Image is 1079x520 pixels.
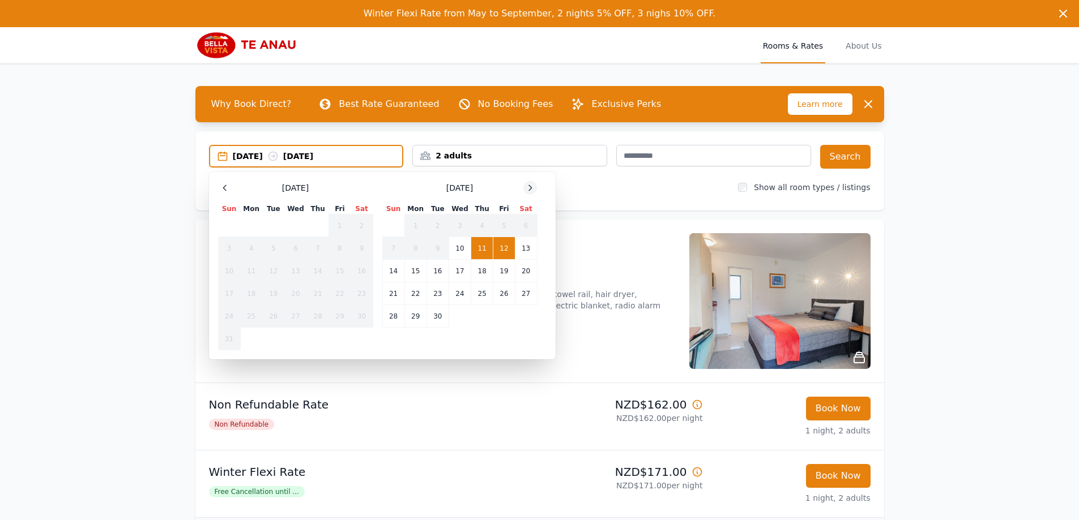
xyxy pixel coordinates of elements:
[307,237,329,260] td: 7
[284,260,306,282] td: 13
[382,260,404,282] td: 14
[404,237,427,260] td: 8
[427,214,449,237] td: 2
[284,237,306,260] td: 6
[262,260,284,282] td: 12
[820,145,871,169] button: Search
[449,214,471,237] td: 3
[404,282,427,305] td: 22
[307,204,329,214] th: Thu
[806,397,871,420] button: Book Now
[240,260,262,282] td: 11
[307,282,329,305] td: 21
[209,419,275,430] span: Non Refundable
[478,97,553,111] p: No Booking Fees
[329,305,351,328] td: 29
[515,282,537,305] td: 27
[284,204,306,214] th: Wed
[329,214,351,237] td: 1
[493,260,515,282] td: 19
[240,204,262,214] th: Mon
[240,305,262,328] td: 25
[262,305,284,328] td: 26
[284,282,306,305] td: 20
[471,204,493,214] th: Thu
[233,151,403,162] div: [DATE] [DATE]
[515,260,537,282] td: 20
[351,282,373,305] td: 23
[449,237,471,260] td: 10
[307,305,329,328] td: 28
[754,183,870,192] label: Show all room types / listings
[471,260,493,282] td: 18
[329,237,351,260] td: 8
[351,260,373,282] td: 16
[195,32,304,59] img: Bella Vista Te Anau
[329,260,351,282] td: 15
[351,237,373,260] td: 9
[262,282,284,305] td: 19
[202,93,301,115] span: Why Book Direct?
[427,305,449,328] td: 30
[404,204,427,214] th: Mon
[544,412,703,424] p: NZD$162.00 per night
[427,260,449,282] td: 16
[218,237,240,260] td: 3
[218,328,240,350] td: 31
[209,464,535,480] p: Winter Flexi Rate
[544,480,703,491] p: NZD$171.00 per night
[493,204,515,214] th: Fri
[240,237,262,260] td: 4
[404,214,427,237] td: 1
[218,305,240,328] td: 24
[209,397,535,412] p: Non Refundable Rate
[712,492,871,504] p: 1 night, 2 adults
[282,182,309,194] span: [DATE]
[788,93,852,115] span: Learn more
[209,486,305,497] span: Free Cancellation until ...
[382,237,404,260] td: 7
[761,27,825,63] a: Rooms & Rates
[240,282,262,305] td: 18
[446,182,473,194] span: [DATE]
[449,260,471,282] td: 17
[427,237,449,260] td: 9
[471,282,493,305] td: 25
[712,425,871,436] p: 1 night, 2 adults
[218,260,240,282] td: 10
[515,204,537,214] th: Sat
[329,282,351,305] td: 22
[284,305,306,328] td: 27
[382,204,404,214] th: Sun
[427,282,449,305] td: 23
[493,237,515,260] td: 12
[307,260,329,282] td: 14
[218,282,240,305] td: 17
[591,97,661,111] p: Exclusive Perks
[351,204,373,214] th: Sat
[413,150,607,161] div: 2 adults
[515,214,537,237] td: 6
[329,204,351,214] th: Fri
[427,204,449,214] th: Tue
[262,237,284,260] td: 5
[806,464,871,488] button: Book Now
[404,305,427,328] td: 29
[449,204,471,214] th: Wed
[218,204,240,214] th: Sun
[515,237,537,260] td: 13
[382,305,404,328] td: 28
[351,305,373,328] td: 30
[843,27,884,63] a: About Us
[493,214,515,237] td: 5
[544,397,703,412] p: NZD$162.00
[449,282,471,305] td: 24
[351,214,373,237] td: 2
[262,204,284,214] th: Tue
[339,97,439,111] p: Best Rate Guaranteed
[404,260,427,282] td: 15
[364,8,715,19] span: Winter Flexi Rate from May to September, 2 nights 5% OFF, 3 nighs 10% OFF.
[493,282,515,305] td: 26
[471,237,493,260] td: 11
